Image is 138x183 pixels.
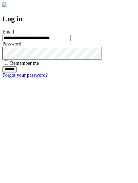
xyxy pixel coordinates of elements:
[2,72,48,78] a: Forgot your password?
[2,2,7,7] img: logo-4e3dc11c47720685a147b03b5a06dd966a58ff35d612b21f08c02c0306f2b779.png
[2,15,136,23] h2: Log in
[2,29,14,34] label: Email
[2,41,21,46] label: Password
[10,60,39,66] label: Remember me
